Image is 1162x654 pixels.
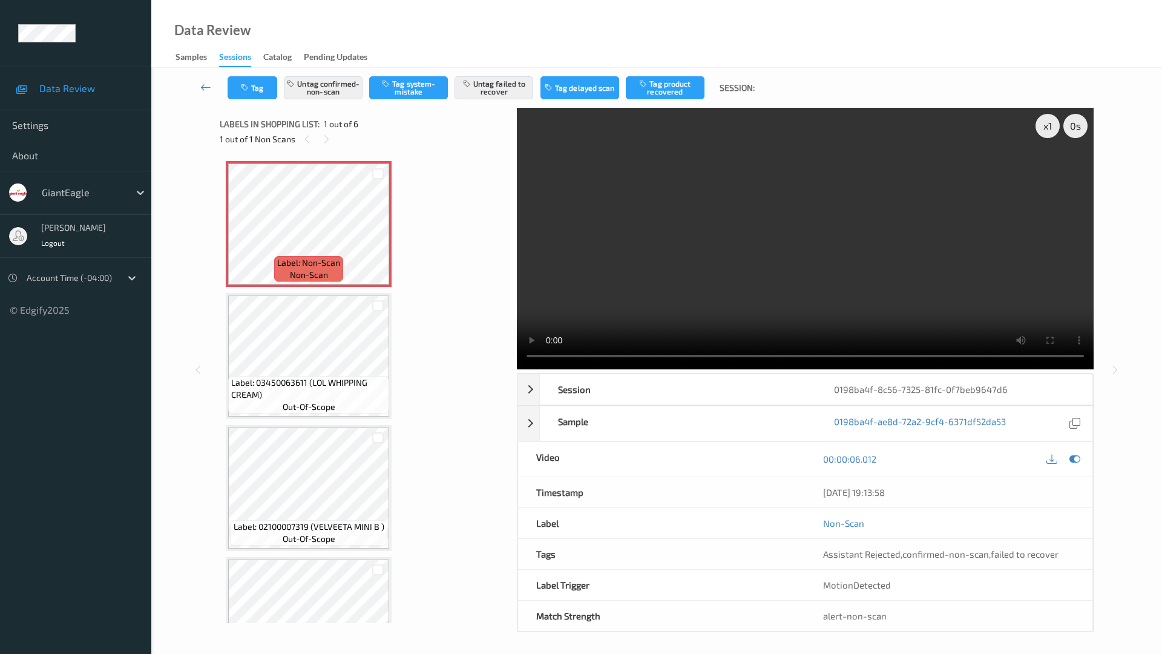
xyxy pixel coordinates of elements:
[369,76,448,99] button: Tag system-mistake
[517,374,1093,405] div: Session0198ba4f-8c56-7325-81fc-0f7beb9647d6
[304,51,367,66] div: Pending Updates
[283,401,335,413] span: out-of-scope
[902,549,989,560] span: confirmed-non-scan
[290,269,328,281] span: non-scan
[823,453,876,465] a: 00:00:06.012
[220,118,320,130] span: Labels in shopping list:
[518,570,806,600] div: Label Trigger
[823,517,864,529] a: Non-Scan
[263,49,304,66] a: Catalog
[720,82,755,94] span: Session:
[540,76,619,99] button: Tag delayed scan
[823,549,1059,560] span: , ,
[540,374,816,405] div: Session
[518,539,806,569] div: Tags
[231,377,386,401] span: Label: 03450063611 (LOL WHIPPING CREAM)
[518,477,806,507] div: Timestamp
[176,51,207,66] div: Samples
[219,49,263,67] a: Sessions
[805,570,1092,600] div: MotionDetected
[277,257,340,269] span: Label: Non-Scan
[176,49,219,66] a: Samples
[518,508,806,538] div: Label
[304,49,379,66] a: Pending Updates
[220,131,508,147] div: 1 out of 1 Non Scans
[626,76,704,99] button: Tag product recovered
[228,76,277,99] button: Tag
[455,76,533,99] button: Untag failed to recover
[263,51,292,66] div: Catalog
[823,486,1074,498] div: [DATE] 19:13:58
[518,601,806,631] div: Match Strength
[517,406,1093,441] div: Sample0198ba4f-ae8d-72a2-9cf4-6371df52da53
[816,374,1092,405] div: 0198ba4f-8c56-7325-81fc-0f7beb9647d6
[283,533,335,545] span: out-of-scope
[234,521,384,533] span: Label: 02100007319 (VELVEETA MINI B )
[324,118,358,130] span: 1 out of 6
[834,415,1006,432] a: 0198ba4f-ae8d-72a2-9cf4-6371df52da53
[540,406,816,441] div: Sample
[1036,114,1060,138] div: x 1
[284,76,363,99] button: Untag confirmed-non-scan
[219,51,251,67] div: Sessions
[823,610,1074,622] div: alert-non-scan
[518,442,806,477] div: Video
[991,549,1059,560] span: failed to recover
[823,549,901,560] span: Assistant Rejected
[1063,114,1088,138] div: 0 s
[174,24,251,36] div: Data Review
